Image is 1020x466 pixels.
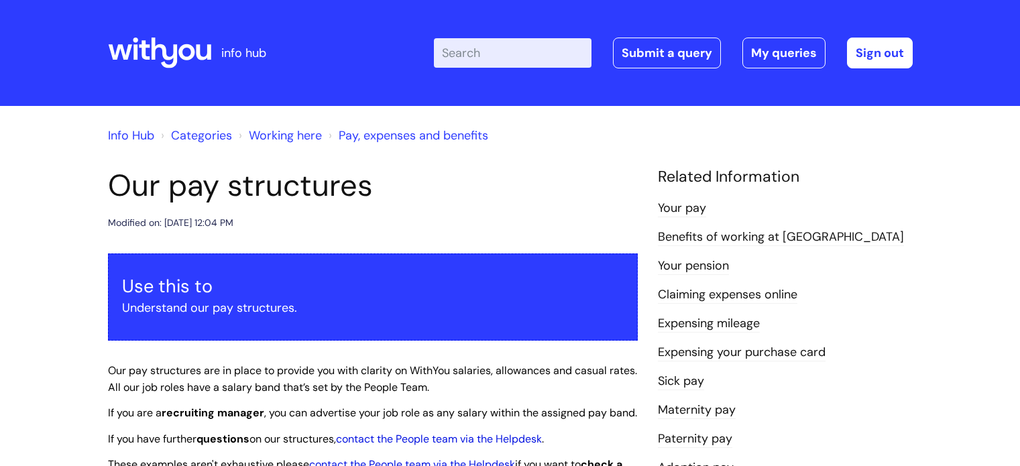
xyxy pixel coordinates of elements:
[658,200,706,217] a: Your pay
[336,432,542,446] a: contact the People team via the Helpdesk
[108,363,637,394] span: Our pay structures are in place to provide you with clarity on WithYou salaries, allowances and c...
[658,257,729,275] a: Your pension
[108,127,154,143] a: Info Hub
[108,215,233,231] div: Modified on: [DATE] 12:04 PM
[658,402,736,419] a: Maternity pay
[658,168,913,186] h4: Related Information
[847,38,913,68] a: Sign out
[122,276,624,297] h3: Use this to
[122,297,624,318] p: Understand our pay structures.
[108,432,544,446] span: If you have further on our structures, .
[249,127,322,143] a: Working here
[658,430,732,448] a: Paternity pay
[158,125,232,146] li: Solution home
[171,127,232,143] a: Categories
[658,229,904,246] a: Benefits of working at [GEOGRAPHIC_DATA]
[221,42,266,64] p: info hub
[325,125,488,146] li: Pay, expenses and benefits
[196,432,249,446] strong: questions
[658,344,826,361] a: Expensing your purchase card
[742,38,826,68] a: My queries
[339,127,488,143] a: Pay, expenses and benefits
[434,38,591,68] input: Search
[613,38,721,68] a: Submit a query
[434,38,913,68] div: | -
[108,406,637,420] span: If you are a , you can advertise your job role as any salary within the assigned pay band.
[658,373,704,390] a: Sick pay
[162,406,264,420] strong: recruiting manager
[658,315,760,333] a: Expensing mileage
[658,286,797,304] a: Claiming expenses online
[235,125,322,146] li: Working here
[108,168,638,204] h1: Our pay structures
